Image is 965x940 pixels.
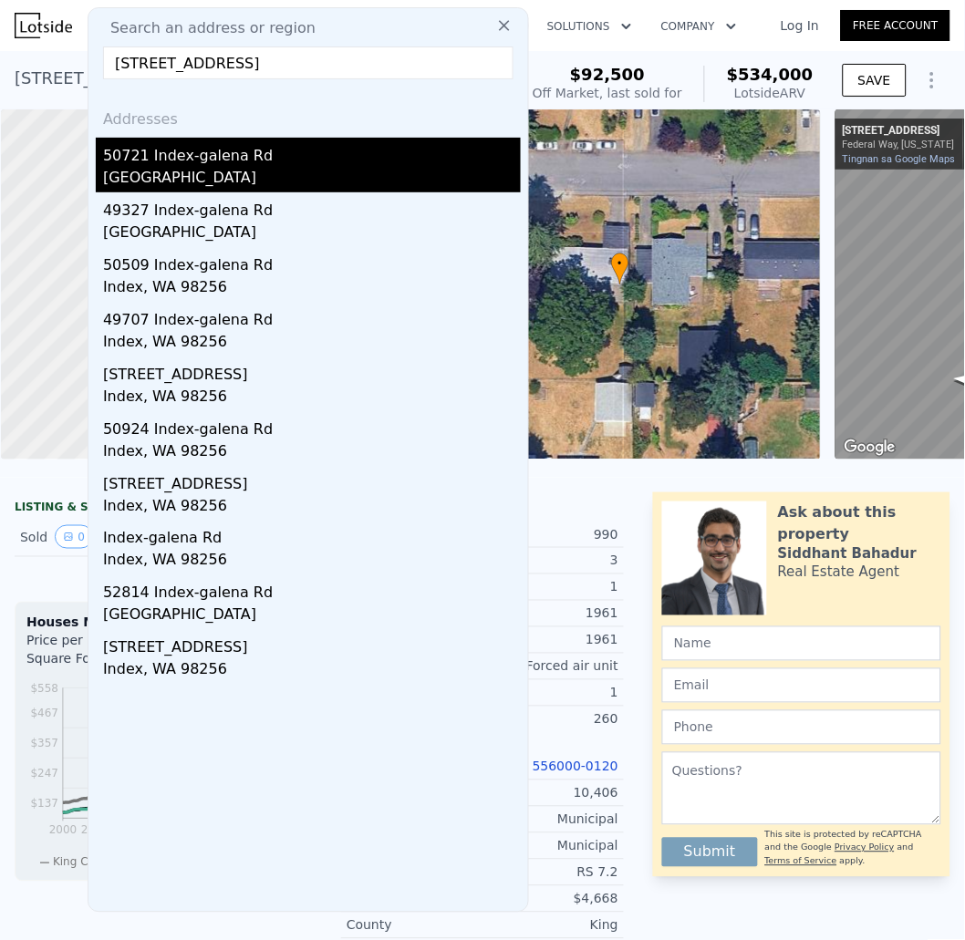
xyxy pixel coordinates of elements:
img: Lotside [15,13,72,38]
span: • [611,255,629,272]
div: 10,406 [482,784,618,802]
div: 1 [482,684,618,702]
div: Municipal [482,811,618,829]
tspan: 2000 [49,824,78,837]
div: 260 [482,710,618,728]
div: Index, WA 98256 [103,276,521,302]
div: Index, WA 98256 [103,659,521,685]
button: Company [647,10,752,43]
span: Search an address or region [96,17,316,39]
div: Federal Way, [US_STATE] [843,139,955,150]
div: Index-galena Rd [103,521,521,550]
div: 50924 Index-galena Rd [103,411,521,440]
tspan: 2003 [81,824,109,837]
button: Submit [662,838,758,867]
a: 556000-0120 [533,759,618,774]
div: Price per Square Foot [26,632,156,679]
div: 990 [482,525,618,543]
div: 3 [482,552,618,570]
tspan: $357 [30,738,58,750]
div: $4,668 [482,890,618,908]
div: 1961 [482,604,618,623]
div: Municipal [482,837,618,855]
tspan: $467 [30,708,58,720]
div: County [347,916,482,935]
tspan: $247 [30,768,58,780]
span: $534,000 [727,65,814,84]
a: Terms of Service [765,856,837,866]
button: Show Options [914,62,950,98]
div: Index, WA 98256 [103,550,521,575]
div: [STREET_ADDRESS] [103,630,521,659]
div: LISTING & SALE HISTORY [15,500,297,518]
div: 52814 Index-galena Rd [103,575,521,604]
div: Siddhant Bahadur [778,545,917,563]
div: This site is protected by reCAPTCHA and the Google and apply. [765,829,941,868]
a: Privacy Policy [835,842,895,852]
a: Log In [759,16,841,35]
div: Lotside ARV [727,84,814,102]
div: Off Market, last sold for [533,84,682,102]
button: SAVE [843,64,907,97]
input: Name [662,626,941,661]
div: Index, WA 98256 [103,386,521,411]
div: Addresses [96,94,521,138]
div: Sold [20,525,141,549]
div: Index, WA 98256 [103,495,521,521]
div: 1961 [482,631,618,649]
a: Buksan ang lugar na ito sa Google Maps (magbubukas ng bagong window) [840,436,900,460]
div: • [611,253,629,284]
img: Google [840,436,900,460]
a: Free Account [841,10,950,41]
div: Ask about this property [778,501,941,545]
div: [STREET_ADDRESS] [103,466,521,495]
div: King [482,916,618,935]
div: 50721 Index-galena Rd [103,138,521,167]
div: 49707 Index-galena Rd [103,302,521,331]
div: 1 [482,578,618,596]
div: [STREET_ADDRESS] [103,356,521,386]
div: RS 7.2 [482,863,618,882]
a: Tingnan sa Google Maps [843,153,956,165]
div: Index, WA 98256 [103,331,521,356]
tspan: $558 [30,682,58,695]
div: [GEOGRAPHIC_DATA] [103,222,521,247]
input: Enter an address, city, region, neighborhood or zip code [103,46,514,79]
button: Solutions [533,10,647,43]
div: [STREET_ADDRESS] , Federal Way , WA 98023 [15,66,383,91]
div: 49327 Index-galena Rd [103,192,521,222]
tspan: $137 [30,798,58,811]
div: [GEOGRAPHIC_DATA] [103,167,521,192]
div: [STREET_ADDRESS] [843,124,955,139]
span: $92,500 [570,65,645,84]
span: King Co. [53,856,99,869]
div: 50509 Index-galena Rd [103,247,521,276]
div: [GEOGRAPHIC_DATA] [103,604,521,630]
button: View historical data [55,525,93,549]
div: Index, WA 98256 [103,440,521,466]
div: Forced air unit [482,657,618,676]
div: Real Estate Agent [778,563,900,582]
input: Email [662,668,941,703]
input: Phone [662,710,941,745]
div: Houses Median Sale [26,614,285,632]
